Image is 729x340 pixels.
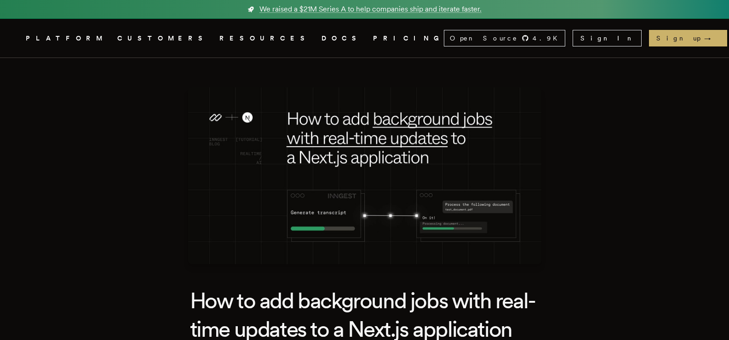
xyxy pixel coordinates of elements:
button: PLATFORM [26,33,106,44]
a: CUSTOMERS [117,33,208,44]
img: Featured image for How to add background jobs with real-time updates to a Next.js application blo... [188,87,541,264]
a: Sign In [573,30,642,46]
span: Open Source [450,34,518,43]
a: Sign up [649,30,727,46]
span: We raised a $21M Series A to help companies ship and iterate faster. [259,4,482,15]
a: DOCS [321,33,362,44]
button: RESOURCES [219,33,310,44]
span: → [704,34,720,43]
a: PRICING [373,33,444,44]
span: 4.9 K [533,34,563,43]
